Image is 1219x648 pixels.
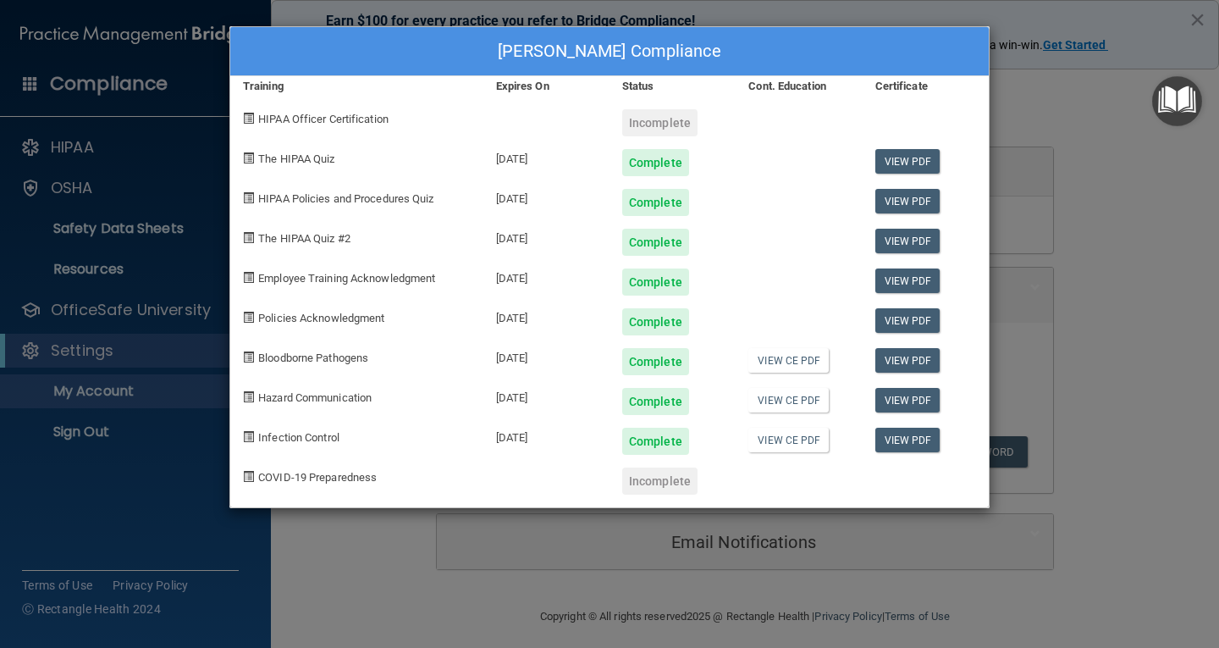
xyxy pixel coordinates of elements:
[230,27,989,76] div: [PERSON_NAME] Compliance
[875,308,940,333] a: View PDF
[622,388,689,415] div: Complete
[748,348,829,373] a: View CE PDF
[622,229,689,256] div: Complete
[875,189,940,213] a: View PDF
[875,149,940,174] a: View PDF
[863,76,989,97] div: Certificate
[622,149,689,176] div: Complete
[258,192,433,205] span: HIPAA Policies and Procedures Quiz
[483,415,609,455] div: [DATE]
[748,428,829,452] a: View CE PDF
[622,348,689,375] div: Complete
[622,428,689,455] div: Complete
[483,136,609,176] div: [DATE]
[609,76,736,97] div: Status
[483,76,609,97] div: Expires On
[483,335,609,375] div: [DATE]
[258,391,372,404] span: Hazard Communication
[875,428,940,452] a: View PDF
[483,216,609,256] div: [DATE]
[1152,76,1202,126] button: Open Resource Center
[483,296,609,335] div: [DATE]
[258,272,435,285] span: Employee Training Acknowledgment
[258,431,339,444] span: Infection Control
[483,256,609,296] div: [DATE]
[258,232,350,245] span: The HIPAA Quiz #2
[258,471,377,484] span: COVID-19 Preparedness
[748,388,829,413] a: View CE PDF
[622,468,698,495] div: Incomplete
[875,348,940,373] a: View PDF
[736,76,862,97] div: Cont. Education
[258,312,384,324] span: Policies Acknowledgment
[622,308,689,335] div: Complete
[258,352,368,364] span: Bloodborne Pathogens
[875,229,940,253] a: View PDF
[230,76,483,97] div: Training
[875,388,940,413] a: View PDF
[622,189,689,216] div: Complete
[258,113,389,125] span: HIPAA Officer Certification
[258,152,334,165] span: The HIPAA Quiz
[483,375,609,415] div: [DATE]
[622,109,698,136] div: Incomplete
[875,269,940,293] a: View PDF
[483,176,609,216] div: [DATE]
[622,269,689,296] div: Complete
